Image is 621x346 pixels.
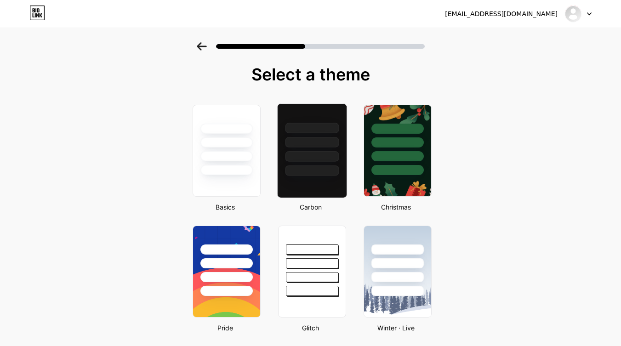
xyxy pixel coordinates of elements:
[445,9,558,19] div: [EMAIL_ADDRESS][DOMAIN_NAME]
[275,202,346,212] div: Carbon
[275,323,346,333] div: Glitch
[361,202,432,212] div: Christmas
[189,65,433,84] div: Select a theme
[190,202,261,212] div: Basics
[564,5,582,23] img: ggujy
[190,323,261,333] div: Pride
[361,323,432,333] div: Winter · Live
